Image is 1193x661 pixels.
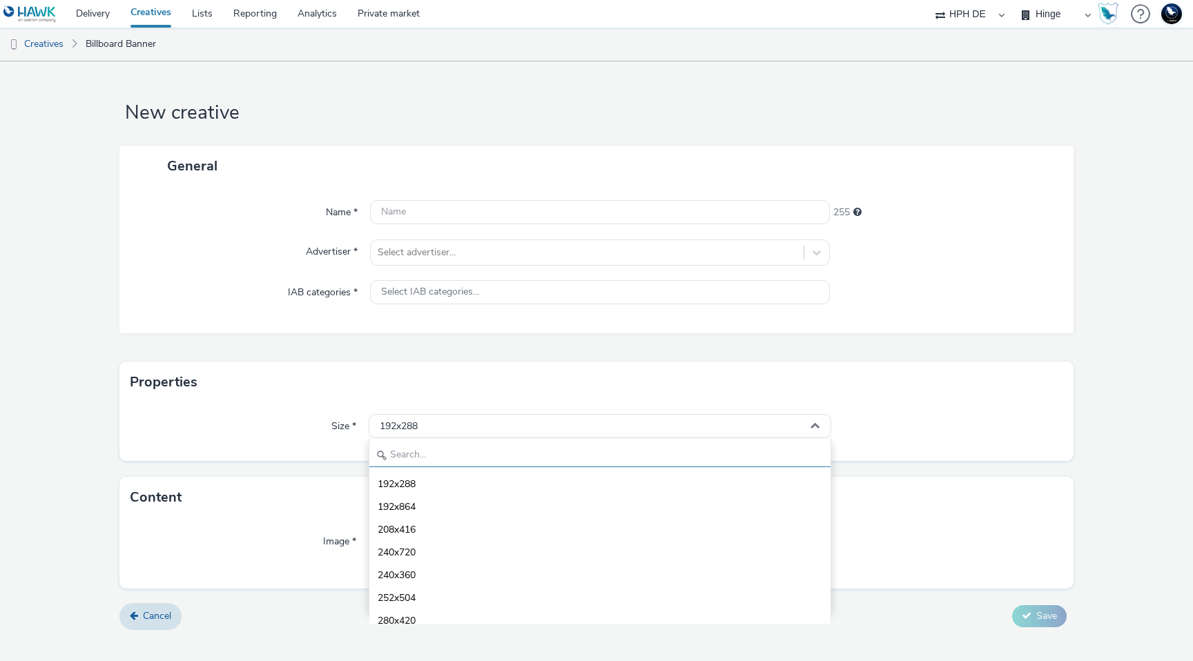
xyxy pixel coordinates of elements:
img: Hawk Academy [1098,3,1118,25]
a: Cancel [119,603,182,629]
h1: New creative [119,100,1074,126]
span: 240x720 [378,546,416,560]
label: Advertiser * [300,239,363,259]
label: Size * [326,414,362,433]
span: 255 [833,206,850,219]
span: Cancel [143,609,171,622]
div: Maximum 255 characters [853,206,862,219]
span: Save [1036,609,1057,622]
label: Image * [318,529,362,549]
img: undefined Logo [3,6,57,23]
img: dooh [7,38,21,52]
a: Billboard Banner [79,28,163,61]
button: Save [1012,605,1067,627]
span: Select IAB categories... [381,286,479,298]
input: Name [370,200,830,224]
h3: Content [130,487,182,508]
span: 280x420 [378,614,416,628]
span: 252x504 [378,591,416,605]
span: General [167,157,217,175]
span: 208x416 [378,523,416,537]
span: 240x360 [378,569,416,582]
span: 192x288 [380,421,418,433]
span: 192x288 [378,477,416,491]
span: 192x864 [378,500,416,514]
h3: Properties [130,372,197,393]
label: Name * [320,200,363,219]
label: IAB categories * [282,280,363,299]
img: Support Hawk [1161,3,1182,24]
input: Search... [369,443,831,467]
a: Hawk Academy [1098,3,1124,25]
